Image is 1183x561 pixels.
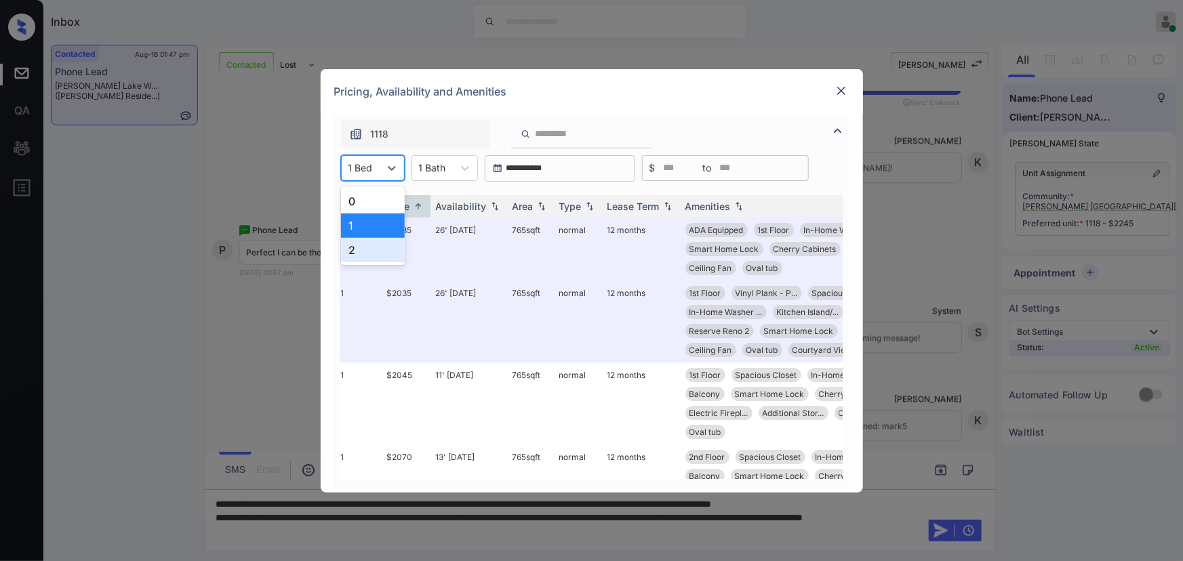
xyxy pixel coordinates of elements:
[703,161,712,175] span: to
[507,444,554,526] td: 765 sqft
[436,201,487,212] div: Availability
[740,452,801,462] span: Spacious Closet
[811,370,885,380] span: In-Home Washer ...
[816,452,889,462] span: In-Home Washer ...
[382,217,430,280] td: $2035
[382,362,430,444] td: $2045
[689,244,759,254] span: Smart Home Lock
[819,471,882,481] span: Cherry Cabinets
[583,201,597,211] img: sorting
[661,201,675,211] img: sorting
[774,244,837,254] span: Cherry Cabinets
[341,238,405,262] div: 2
[554,217,602,280] td: normal
[341,189,405,213] div: 0
[649,161,656,175] span: $
[689,225,744,235] span: ADA Equipped
[535,201,548,211] img: sorting
[521,128,531,140] img: icon-zuma
[382,280,430,362] td: $2035
[602,444,680,526] td: 12 months
[689,471,721,481] span: Balcony
[507,280,554,362] td: 765 sqft
[507,217,554,280] td: 765 sqft
[430,362,507,444] td: 11' [DATE]
[349,127,363,141] img: icon-zuma
[736,370,797,380] span: Spacious Closet
[685,201,731,212] div: Amenities
[835,84,848,98] img: close
[812,288,874,298] span: Spacious Closet
[507,362,554,444] td: 765 sqft
[607,201,660,212] div: Lease Term
[602,217,680,280] td: 12 months
[735,389,805,399] span: Smart Home Lock
[689,326,750,336] span: Reserve Reno 2
[689,452,725,462] span: 2nd Floor
[559,201,582,212] div: Type
[554,444,602,526] td: normal
[430,444,507,526] td: 13' [DATE]
[689,408,748,418] span: Electric Firepl...
[758,225,790,235] span: 1st Floor
[430,280,507,362] td: 26' [DATE]
[321,69,863,114] div: Pricing, Availability and Amenities
[412,201,425,211] img: sorting
[336,362,382,444] td: 1
[382,444,430,526] td: $2070
[746,263,778,273] span: Oval tub
[793,345,853,355] span: Courtyard View
[554,280,602,362] td: normal
[746,345,778,355] span: Oval tub
[488,201,502,211] img: sorting
[689,307,763,317] span: In-Home Washer ...
[602,362,680,444] td: 12 months
[689,263,732,273] span: Ceiling Fan
[371,127,389,142] span: 1118
[689,288,721,298] span: 1st Floor
[689,427,721,437] span: Oval tub
[336,280,382,362] td: 1
[602,280,680,362] td: 12 months
[689,370,721,380] span: 1st Floor
[736,288,798,298] span: Vinyl Plank - P...
[689,389,721,399] span: Balcony
[336,444,382,526] td: 1
[763,408,824,418] span: Additional Stor...
[513,201,534,212] div: Area
[839,408,881,418] span: Ceiling Fan
[554,362,602,444] td: normal
[764,326,834,336] span: Smart Home Lock
[777,307,839,317] span: Kitchen Island/...
[830,123,846,139] img: icon-zuma
[819,389,882,399] span: Cherry Cabinets
[735,471,805,481] span: Smart Home Lock
[430,217,507,280] td: 26' [DATE]
[689,345,732,355] span: Ceiling Fan
[804,225,877,235] span: In-Home Washer ...
[732,201,746,211] img: sorting
[341,213,405,238] div: 1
